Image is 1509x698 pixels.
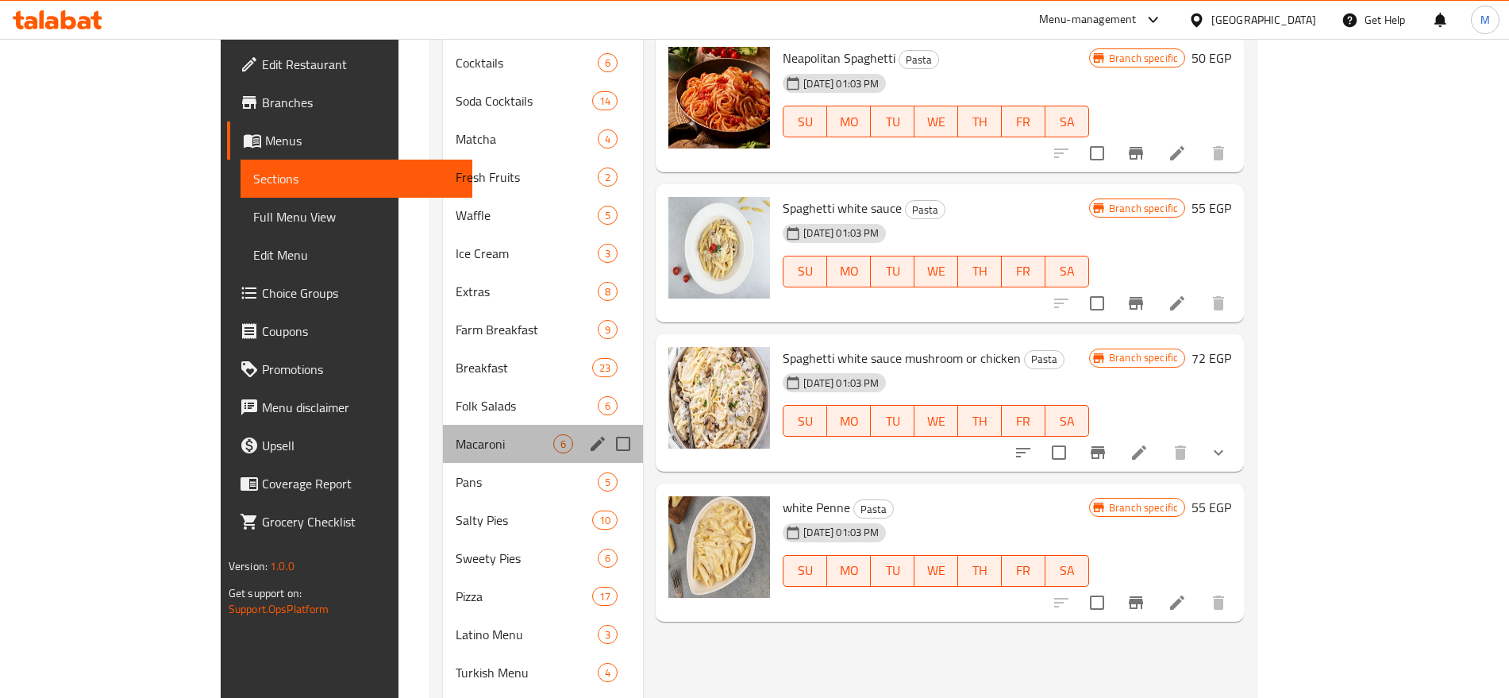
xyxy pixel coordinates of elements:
button: SU [783,405,827,437]
button: TH [958,405,1002,437]
span: Spaghetti white sauce mushroom or chicken [783,346,1021,370]
span: 6 [599,399,617,414]
div: Macaroni [456,434,553,453]
h6: 72 EGP [1191,347,1231,369]
span: MO [833,260,864,283]
span: Farm Breakfast [456,320,598,339]
div: items [592,91,618,110]
span: Breakfast [456,358,592,377]
span: Folk Salads [456,396,598,415]
span: Menu disclaimer [262,398,460,417]
div: Pasta [853,499,894,519]
span: MO [833,559,864,582]
span: SA [1052,110,1083,133]
div: items [598,625,618,644]
img: white Penne [668,496,770,598]
span: Branches [262,93,460,112]
button: FR [1002,256,1045,287]
span: TU [877,110,908,133]
div: Waffle5 [443,196,643,234]
span: Pasta [854,500,893,519]
span: Salty Pies [456,511,592,530]
span: Full Menu View [253,207,460,226]
div: items [592,358,618,377]
div: Pizza17 [443,577,643,615]
svg: Show Choices [1209,443,1228,462]
span: Branch specific [1103,201,1184,216]
span: Choice Groups [262,283,460,303]
span: Select to update [1042,436,1076,469]
div: items [592,587,618,606]
button: TU [871,405,914,437]
div: Ice Cream3 [443,234,643,272]
a: Coverage Report [227,465,472,503]
button: SU [783,256,827,287]
span: 6 [599,551,617,566]
span: WE [921,110,952,133]
div: Pans5 [443,463,643,501]
button: TH [958,555,1002,587]
div: items [598,396,618,415]
span: Branch specific [1103,350,1184,365]
span: 6 [554,437,572,452]
div: Extras [456,282,598,301]
span: Edit Restaurant [262,55,460,74]
div: Extras8 [443,272,643,310]
div: Farm Breakfast9 [443,310,643,349]
div: Cocktails6 [443,44,643,82]
div: Macaroni6edit [443,425,643,463]
span: Branch specific [1103,51,1184,66]
a: Edit menu item [1168,144,1187,163]
div: Soda Cocktails [456,91,592,110]
button: MO [827,256,871,287]
div: items [592,511,618,530]
span: Promotions [262,360,460,379]
div: [GEOGRAPHIC_DATA] [1211,11,1316,29]
button: Branch-specific-item [1117,584,1155,622]
a: Edit menu item [1130,443,1149,462]
button: edit [586,432,610,456]
span: Select to update [1080,586,1114,619]
span: 2 [599,170,617,185]
button: TU [871,555,914,587]
button: SA [1045,256,1089,287]
div: items [598,53,618,72]
span: Fresh Fruits [456,168,598,187]
span: 10 [593,513,617,528]
span: Pasta [899,51,938,69]
button: TU [871,256,914,287]
span: [DATE] 01:03 PM [797,226,885,241]
span: Menus [265,131,460,150]
span: TU [877,410,908,433]
span: 3 [599,627,617,642]
div: Cocktails [456,53,598,72]
div: Ice Cream [456,244,598,263]
span: Neapolitan Spaghetti [783,46,895,70]
span: Turkish Menu [456,663,598,682]
button: FR [1002,106,1045,137]
span: 4 [599,665,617,681]
span: Latino Menu [456,625,598,644]
span: TH [964,559,995,582]
span: Pans [456,472,598,492]
span: TU [877,260,908,283]
span: SU [790,260,821,283]
button: delete [1199,134,1238,172]
a: Sections [241,160,472,198]
div: Soda Cocktails14 [443,82,643,120]
span: [DATE] 01:03 PM [797,76,885,91]
div: Sweety Pies6 [443,539,643,577]
h6: 50 EGP [1191,47,1231,69]
a: Full Menu View [241,198,472,236]
div: items [598,244,618,263]
span: Sweety Pies [456,549,598,568]
button: Branch-specific-item [1117,284,1155,322]
button: SA [1045,405,1089,437]
span: 1.0.0 [270,556,294,577]
div: items [553,434,573,453]
button: show more [1199,434,1238,472]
